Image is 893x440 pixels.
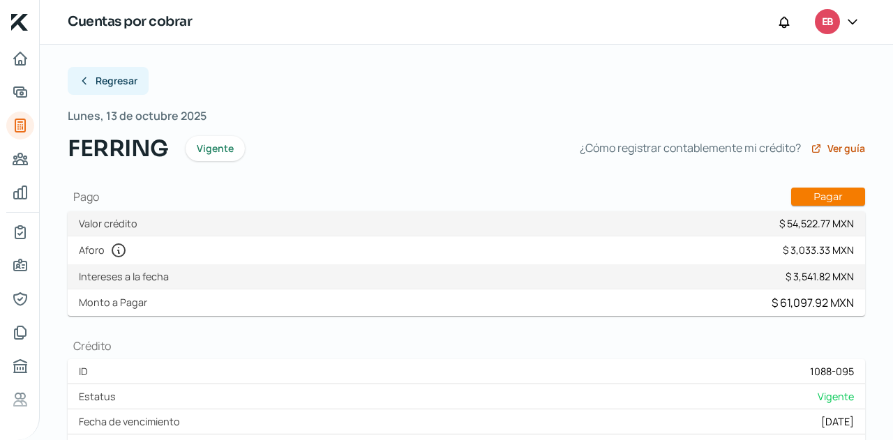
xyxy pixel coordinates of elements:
[818,390,854,403] span: Vigente
[6,218,34,246] a: Mi contrato
[786,270,854,283] div: $ 3,541.82 MXN
[6,112,34,139] a: Tus créditos
[197,144,234,153] span: Vigente
[96,76,137,86] span: Regresar
[811,143,865,154] a: Ver guía
[821,415,854,428] div: [DATE]
[79,296,153,309] label: Monto a Pagar
[6,78,34,106] a: Adelantar facturas
[772,295,854,310] div: $ 61,097.92 MXN
[791,188,865,206] button: Pagar
[79,415,186,428] label: Fecha de vencimiento
[6,319,34,347] a: Documentos
[580,138,801,158] span: ¿Cómo registrar contablemente mi crédito?
[779,217,854,230] div: $ 54,522.77 MXN
[6,285,34,313] a: Representantes
[79,365,93,378] label: ID
[68,132,169,165] span: FERRING
[6,386,34,414] a: Referencias
[79,217,143,230] label: Valor crédito
[68,106,207,126] span: Lunes, 13 de octubre 2025
[6,179,34,206] a: Mis finanzas
[6,45,34,73] a: Inicio
[6,352,34,380] a: Buró de crédito
[68,12,192,32] h1: Cuentas por cobrar
[79,242,133,259] label: Aforo
[79,270,174,283] label: Intereses a la fecha
[6,252,34,280] a: Información general
[68,188,865,206] h1: Pago
[68,338,865,354] h1: Crédito
[810,365,854,378] div: 1088-095
[68,67,149,95] button: Regresar
[783,243,854,257] div: $ 3,033.33 MXN
[822,14,833,31] span: EB
[6,145,34,173] a: Pago a proveedores
[827,144,865,153] span: Ver guía
[79,390,121,403] label: Estatus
